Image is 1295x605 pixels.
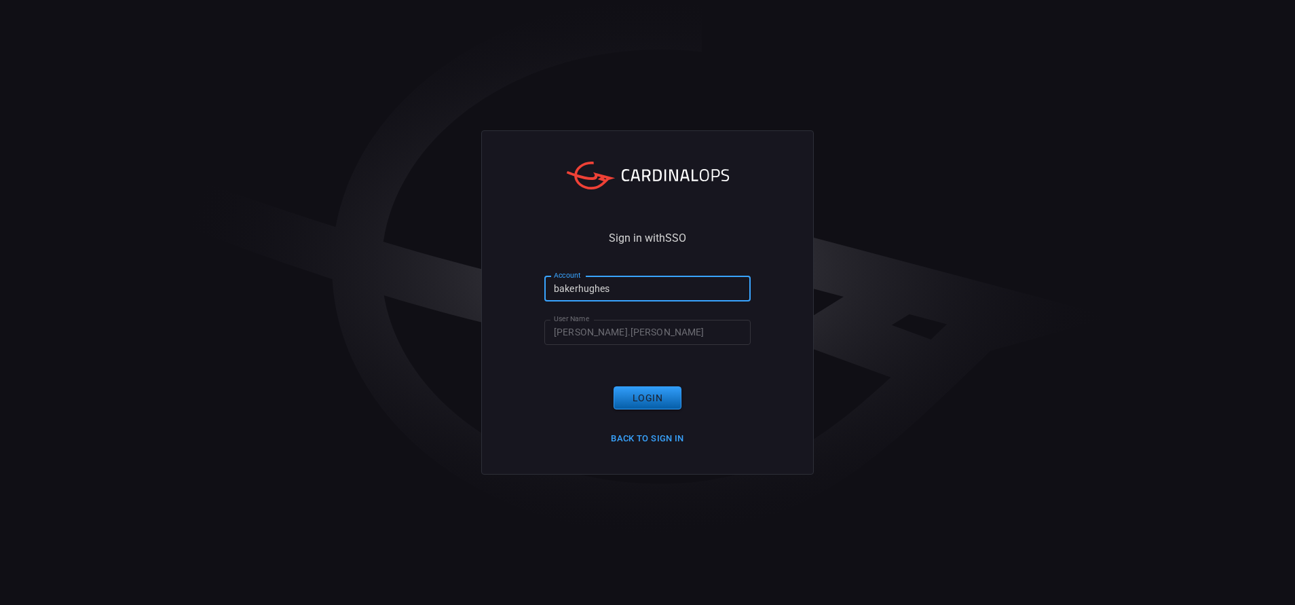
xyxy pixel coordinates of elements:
[554,270,581,280] label: Account
[609,233,686,244] span: Sign in with SSO
[603,428,692,450] button: Back to Sign in
[614,386,681,410] button: Login
[544,320,751,345] input: Type your user name
[544,276,751,301] input: Type your account
[554,314,589,324] label: User Name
